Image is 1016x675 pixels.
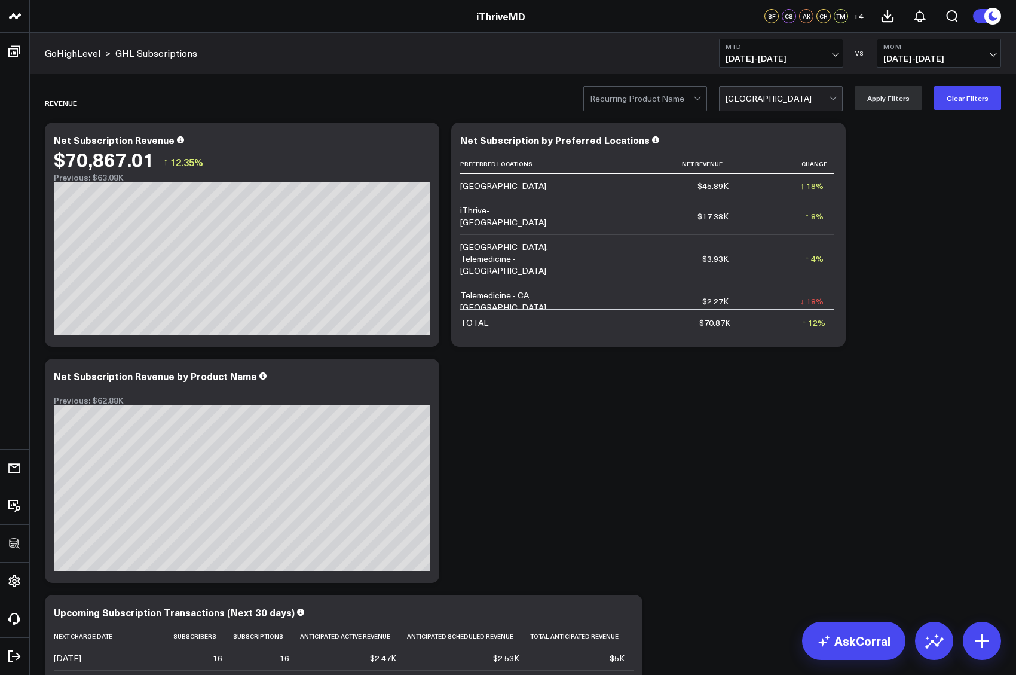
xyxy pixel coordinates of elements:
[460,133,650,146] div: Net Subscription by Preferred Locations
[460,241,569,277] div: [GEOGRAPHIC_DATA], Telemedicine - [GEOGRAPHIC_DATA]
[54,133,175,146] div: Net Subscription Revenue
[934,86,1001,110] button: Clear Filters
[407,627,530,646] th: Anticipated Scheduled Revenue
[697,210,729,222] div: $17.38K
[54,652,81,664] div: [DATE]
[883,54,994,63] span: [DATE] - [DATE]
[855,86,922,110] button: Apply Filters
[800,295,824,307] div: ↓ 18%
[476,10,525,23] a: iThriveMD
[849,50,871,57] div: VS
[460,154,580,174] th: Preferred Locations
[45,47,111,60] div: >
[170,155,203,169] span: 12.35%
[782,9,796,23] div: CS
[799,9,813,23] div: AK
[851,9,865,23] button: +4
[54,606,295,619] div: Upcoming Subscription Transactions (Next 30 days)
[233,627,300,646] th: Subscriptions
[805,253,824,265] div: ↑ 4%
[726,54,837,63] span: [DATE] - [DATE]
[54,369,257,383] div: Net Subscription Revenue by Product Name
[280,652,289,664] div: 16
[530,627,635,646] th: Total Anticipated Revenue
[802,317,825,329] div: ↑ 12%
[719,39,843,68] button: MTD[DATE]-[DATE]
[300,627,407,646] th: Anticipated Active Revenue
[115,47,197,60] a: GHL Subscriptions
[702,253,729,265] div: $3.93K
[45,47,100,60] a: GoHighLevel
[816,9,831,23] div: CH
[699,317,730,329] div: $70.87K
[163,154,168,170] span: ↑
[726,43,837,50] b: MTD
[877,39,1001,68] button: MoM[DATE]-[DATE]
[460,317,488,329] div: TOTAL
[460,180,546,192] div: [GEOGRAPHIC_DATA]
[54,396,430,405] div: Previous: $62.88K
[697,180,729,192] div: $45.89K
[45,89,77,117] div: Revenue
[764,9,779,23] div: SF
[702,295,729,307] div: $2.27K
[802,622,905,660] a: AskCorral
[460,204,569,228] div: iThrive-[GEOGRAPHIC_DATA]
[805,210,824,222] div: ↑ 8%
[834,9,848,23] div: TM
[54,173,430,182] div: Previous: $63.08K
[54,627,173,646] th: Next Charge Date
[370,652,396,664] div: $2.47K
[853,12,864,20] span: + 4
[54,148,154,170] div: $70,867.01
[739,154,834,174] th: Change
[610,652,625,664] div: $5K
[580,154,739,174] th: Net Revenue
[883,43,994,50] b: MoM
[800,180,824,192] div: ↑ 18%
[460,289,569,313] div: Telemedicine - CA, [GEOGRAPHIC_DATA]
[213,652,222,664] div: 16
[493,652,519,664] div: $2.53K
[173,627,233,646] th: Subscribers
